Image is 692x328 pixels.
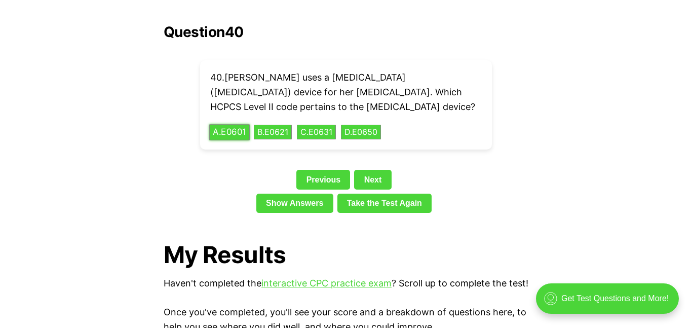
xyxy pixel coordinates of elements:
button: C.E0631 [297,125,336,140]
h2: Question 40 [164,24,528,40]
iframe: portal-trigger [527,278,692,328]
a: Take the Test Again [337,194,432,213]
a: interactive CPC practice exam [261,278,392,288]
h1: My Results [164,241,528,268]
a: Next [354,170,391,189]
button: B.E0621 [254,125,292,140]
button: D.E0650 [341,125,381,140]
p: 40 . [PERSON_NAME] uses a [MEDICAL_DATA] ([MEDICAL_DATA]) device for her [MEDICAL_DATA]. Which HC... [210,70,482,114]
button: A.E0601 [209,124,250,140]
a: Show Answers [256,194,333,213]
p: Haven't completed the ? Scroll up to complete the test! [164,276,528,291]
a: Previous [296,170,350,189]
